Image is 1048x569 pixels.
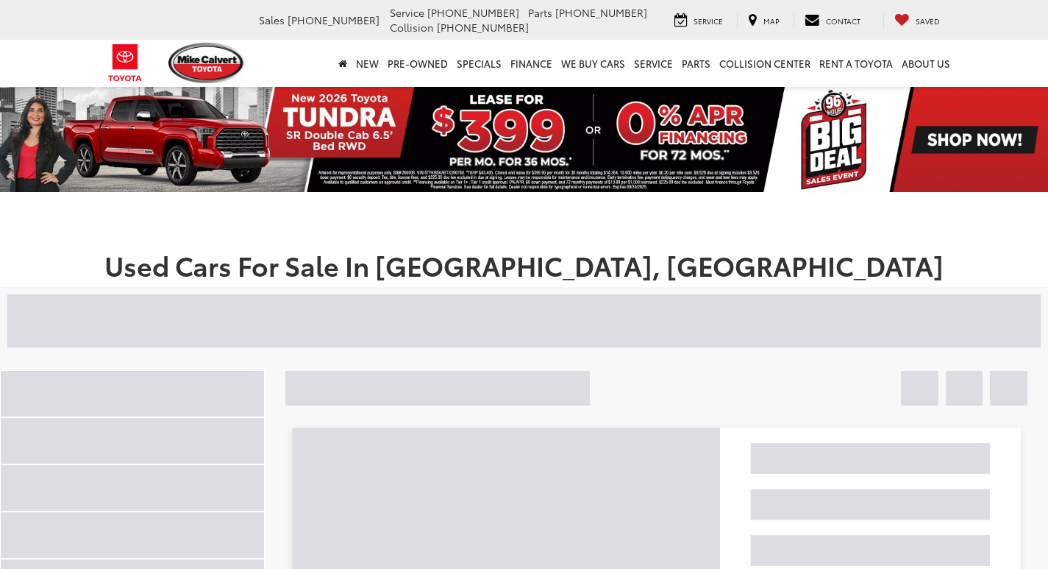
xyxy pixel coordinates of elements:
[437,20,529,35] span: [PHONE_NUMBER]
[383,40,452,87] a: Pre-Owned
[897,40,955,87] a: About Us
[259,13,285,27] span: Sales
[506,40,557,87] a: Finance
[168,43,246,83] img: Mike Calvert Toyota
[815,40,897,87] a: Rent a Toyota
[288,13,379,27] span: [PHONE_NUMBER]
[352,40,383,87] a: New
[794,13,871,29] a: Contact
[555,5,647,20] span: [PHONE_NUMBER]
[715,40,815,87] a: Collision Center
[98,39,153,87] img: Toyota
[737,13,791,29] a: Map
[826,15,860,26] span: Contact
[916,15,940,26] span: Saved
[334,40,352,87] a: Home
[390,5,424,20] span: Service
[452,40,506,87] a: Specials
[427,5,519,20] span: [PHONE_NUMBER]
[528,5,552,20] span: Parts
[390,20,434,35] span: Collision
[557,40,630,87] a: WE BUY CARS
[630,40,677,87] a: Service
[694,15,723,26] span: Service
[883,13,951,29] a: My Saved Vehicles
[663,13,734,29] a: Service
[763,15,780,26] span: Map
[677,40,715,87] a: Parts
